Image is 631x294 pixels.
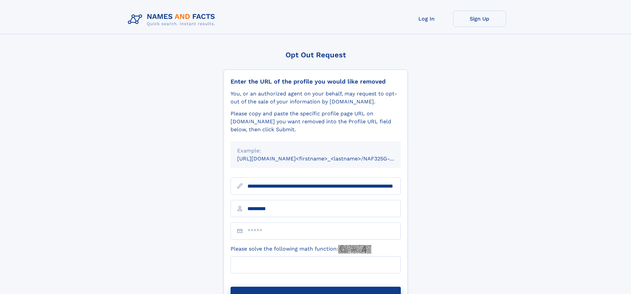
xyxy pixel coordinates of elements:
img: Logo Names and Facts [125,11,221,29]
div: Please copy and paste the specific profile page URL on [DOMAIN_NAME] you want removed into the Pr... [231,110,401,134]
div: You, or an authorized agent on your behalf, may request to opt-out of the sale of your informatio... [231,90,401,106]
small: [URL][DOMAIN_NAME]<firstname>_<lastname>/NAF325G-xxxxxxxx [237,155,413,162]
div: Enter the URL of the profile you would like removed [231,78,401,85]
a: Sign Up [453,11,506,27]
div: Opt Out Request [224,51,408,59]
a: Log In [400,11,453,27]
label: Please solve the following math function: [231,245,371,254]
div: Example: [237,147,394,155]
